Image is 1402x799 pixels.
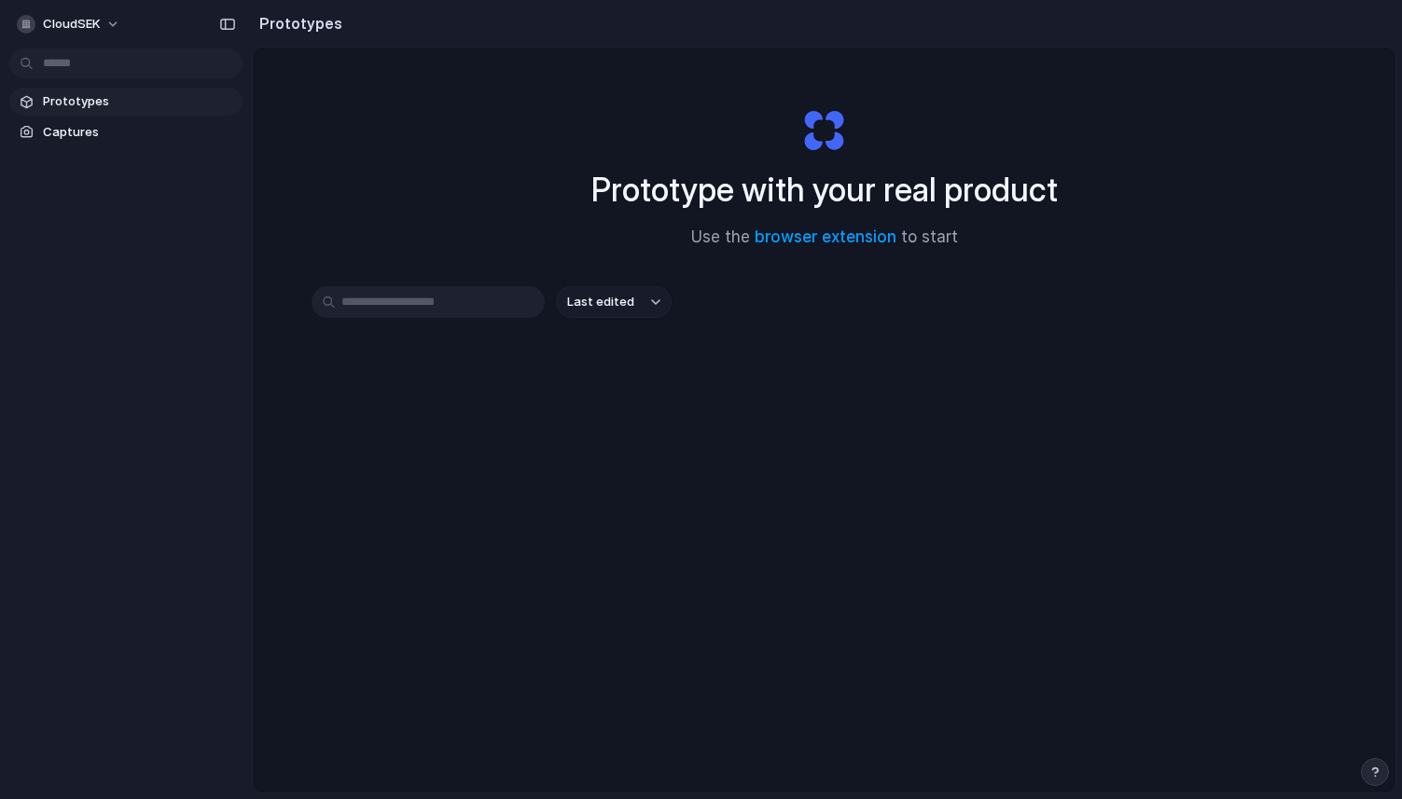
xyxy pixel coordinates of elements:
[9,118,243,146] a: Captures
[591,165,1058,214] h1: Prototype with your real product
[9,88,243,116] a: Prototypes
[43,123,235,142] span: Captures
[43,15,101,34] span: CloudSEK
[556,286,672,318] button: Last edited
[252,12,342,34] h2: Prototypes
[691,226,958,250] span: Use the to start
[43,92,235,111] span: Prototypes
[567,293,634,311] span: Last edited
[755,227,896,246] a: browser extension
[9,9,130,39] button: CloudSEK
